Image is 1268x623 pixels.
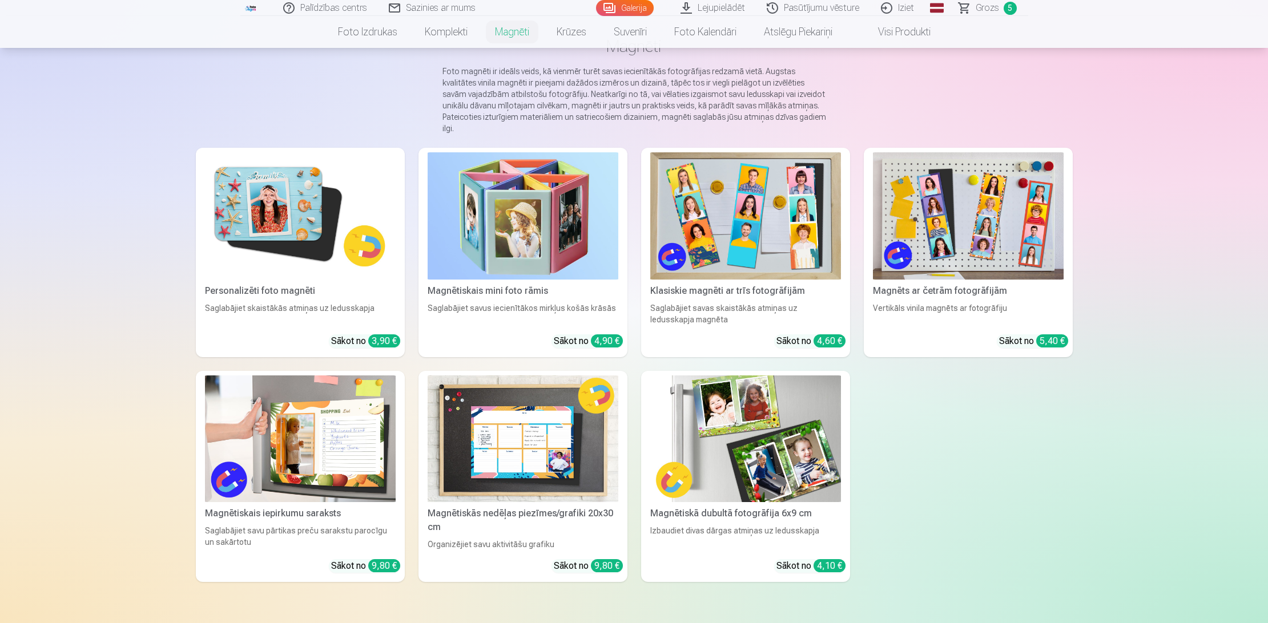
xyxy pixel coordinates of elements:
[661,16,750,48] a: Foto kalendāri
[423,539,623,550] div: Organizējiet savu aktivitāšu grafiku
[481,16,543,48] a: Magnēti
[591,559,623,572] div: 9,80 €
[196,371,405,582] a: Magnētiskais iepirkumu sarakstsMagnētiskais iepirkumu sarakstsSaglabājiet savu pārtikas preču sar...
[196,148,405,357] a: Personalizēti foto magnētiPersonalizēti foto magnētiSaglabājiet skaistākās atmiņas uz ledusskapja...
[600,16,661,48] a: Suvenīri
[814,334,846,347] div: 4,60 €
[976,1,999,15] span: Grozs
[428,152,618,280] img: Magnētiskais mini foto rāmis
[999,334,1068,348] div: Sākot no
[554,559,623,573] div: Sākot no
[200,525,400,550] div: Saglabājiet savu pārtikas preču sarakstu parocīgu un sakārtotu
[868,284,1068,298] div: Magnēts ar četrām fotogrāfijām
[641,371,850,582] a: Magnētiskā dubultā fotogrāfija 6x9 cmMagnētiskā dubultā fotogrāfija 6x9 cmIzbaudiet divas dārgas ...
[442,66,826,134] p: Foto magnēti ir ideāls veids, kā vienmēr turēt savas iecienītākās fotogrāfijas redzamā vietā. Aug...
[423,302,623,325] div: Saglabājiet savus iecienītākos mirkļus košās krāsās
[750,16,846,48] a: Atslēgu piekariņi
[411,16,481,48] a: Komplekti
[646,507,846,520] div: Magnētiskā dubultā fotogrāfija 6x9 cm
[324,16,411,48] a: Foto izdrukas
[331,334,400,348] div: Sākot no
[200,284,400,298] div: Personalizēti foto magnēti
[846,16,944,48] a: Visi produkti
[1036,334,1068,347] div: 5,40 €
[423,284,623,298] div: Magnētiskais mini foto rāmis
[776,559,846,573] div: Sākot no
[646,284,846,298] div: Klasiskie magnēti ar trīs fotogrāfijām
[543,16,600,48] a: Krūzes
[814,559,846,572] div: 4,10 €
[873,152,1064,280] img: Magnēts ar četrām fotogrāfijām
[868,302,1068,325] div: Vertikāls vinila magnēts ar fotogrāfiju
[245,5,257,11] img: /fa1
[200,507,400,520] div: Magnētiskais iepirkumu saraksts
[1004,2,1017,15] span: 5
[423,507,623,534] div: Magnētiskās nedēļas piezīmes/grafiki 20x30 cm
[650,375,841,503] img: Magnētiskā dubultā fotogrāfija 6x9 cm
[646,302,846,325] div: Saglabājiet savas skaistākās atmiņas uz ledusskapja magnēta
[368,334,400,347] div: 3,90 €
[864,148,1073,357] a: Magnēts ar četrām fotogrāfijāmMagnēts ar četrām fotogrāfijāmVertikāls vinila magnēts ar fotogrāfi...
[428,375,618,503] img: Magnētiskās nedēļas piezīmes/grafiki 20x30 cm
[554,334,623,348] div: Sākot no
[418,148,627,357] a: Magnētiskais mini foto rāmisMagnētiskais mini foto rāmisSaglabājiet savus iecienītākos mirkļus ko...
[641,148,850,357] a: Klasiskie magnēti ar trīs fotogrāfijāmKlasiskie magnēti ar trīs fotogrāfijāmSaglabājiet savas ska...
[650,152,841,280] img: Klasiskie magnēti ar trīs fotogrāfijām
[776,334,846,348] div: Sākot no
[331,559,400,573] div: Sākot no
[200,302,400,325] div: Saglabājiet skaistākās atmiņas uz ledusskapja
[646,525,846,550] div: Izbaudiet divas dārgas atmiņas uz ledusskapja
[418,371,627,582] a: Magnētiskās nedēļas piezīmes/grafiki 20x30 cmMagnētiskās nedēļas piezīmes/grafiki 20x30 cmOrganiz...
[368,559,400,572] div: 9,80 €
[591,334,623,347] div: 4,90 €
[205,152,396,280] img: Personalizēti foto magnēti
[205,375,396,503] img: Magnētiskais iepirkumu saraksts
